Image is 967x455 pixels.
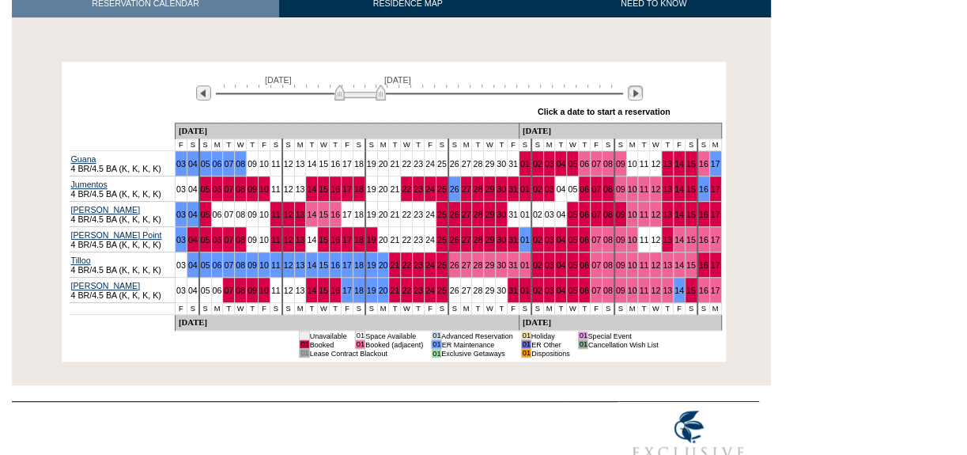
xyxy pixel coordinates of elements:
[485,235,494,245] a: 29
[603,286,613,295] a: 08
[556,210,565,219] a: 04
[545,210,554,219] a: 03
[224,210,233,219] a: 07
[402,184,411,194] a: 22
[425,184,435,194] a: 24
[545,184,554,194] a: 03
[628,260,637,270] a: 10
[176,159,186,169] a: 03
[271,286,281,295] a: 11
[319,159,328,169] a: 15
[307,210,316,219] a: 14
[271,210,281,219] a: 11
[390,235,399,245] a: 21
[188,260,198,270] a: 04
[437,210,447,219] a: 25
[462,184,471,194] a: 27
[462,260,471,270] a: 27
[674,260,684,270] a: 14
[331,159,340,169] a: 16
[188,159,198,169] a: 04
[568,159,577,169] a: 05
[591,235,601,245] a: 07
[508,184,518,194] a: 31
[639,286,648,295] a: 11
[188,286,198,295] a: 04
[188,235,198,245] a: 04
[508,286,518,295] a: 31
[628,235,637,245] a: 10
[307,159,316,169] a: 14
[331,184,340,194] a: 16
[367,235,376,245] a: 19
[247,235,257,245] a: 09
[402,159,411,169] a: 22
[497,260,506,270] a: 30
[296,286,305,295] a: 13
[354,286,364,295] a: 18
[201,159,210,169] a: 05
[296,184,305,194] a: 13
[473,260,482,270] a: 28
[271,159,281,169] a: 11
[603,260,613,270] a: 08
[213,286,222,295] a: 06
[259,235,269,245] a: 10
[402,260,411,270] a: 22
[247,139,259,151] td: T
[473,235,482,245] a: 28
[414,184,423,194] a: 23
[711,286,720,295] a: 17
[663,235,672,245] a: 13
[616,184,625,194] a: 09
[223,139,235,151] td: T
[284,235,293,245] a: 12
[236,159,245,169] a: 08
[628,85,643,100] img: Next
[414,159,423,169] a: 23
[580,159,589,169] a: 06
[556,184,565,194] a: 04
[247,159,257,169] a: 09
[686,235,696,245] a: 15
[485,184,494,194] a: 29
[651,184,660,194] a: 12
[568,184,577,194] a: 05
[603,184,613,194] a: 08
[450,210,459,219] a: 26
[580,286,589,295] a: 06
[284,260,293,270] a: 12
[520,210,530,219] a: 01
[71,154,96,164] a: Guana
[284,159,293,169] a: 12
[437,260,447,270] a: 25
[425,235,435,245] a: 24
[533,235,542,245] a: 02
[379,260,388,270] a: 20
[450,286,459,295] a: 26
[296,235,305,245] a: 13
[247,210,257,219] a: 09
[354,184,364,194] a: 18
[473,184,482,194] a: 28
[271,260,281,270] a: 11
[367,159,376,169] a: 19
[497,184,506,194] a: 30
[485,260,494,270] a: 29
[651,260,660,270] a: 12
[176,235,186,245] a: 03
[201,184,210,194] a: 05
[651,286,660,295] a: 12
[520,286,530,295] a: 01
[639,260,648,270] a: 11
[699,210,708,219] a: 16
[331,235,340,245] a: 16
[520,235,530,245] a: 01
[663,184,672,194] a: 13
[354,235,364,245] a: 18
[711,235,720,245] a: 17
[674,210,684,219] a: 14
[462,159,471,169] a: 27
[224,159,233,169] a: 07
[213,159,222,169] a: 06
